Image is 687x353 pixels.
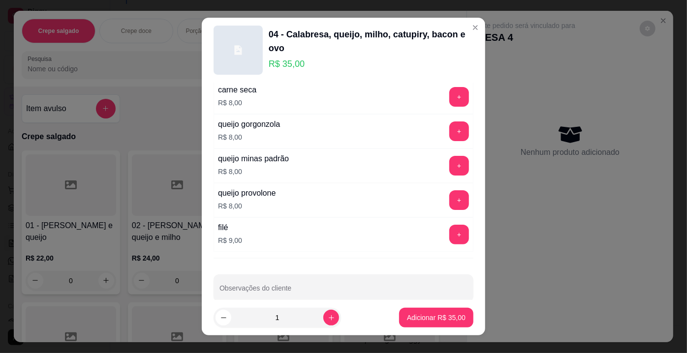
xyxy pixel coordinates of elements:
button: add [449,156,469,176]
p: R$ 8,00 [218,167,289,176]
button: decrease-product-quantity [216,310,231,325]
div: queijo provolone [218,187,276,199]
button: Adicionar R$ 35,00 [399,308,473,327]
button: add [449,87,469,107]
button: add [449,190,469,210]
button: add [449,225,469,244]
input: Observações do cliente [219,287,468,297]
button: Close [468,20,483,35]
div: filé [218,222,242,234]
p: R$ 8,00 [218,201,276,211]
button: increase-product-quantity [323,310,339,325]
p: Adicionar R$ 35,00 [407,313,466,323]
button: add [449,121,469,141]
p: R$ 8,00 [218,132,280,142]
div: queijo minas padrão [218,153,289,165]
div: 04 - Calabresa, queijo, milho, catupiry, bacon e ovo [269,28,473,55]
p: R$ 9,00 [218,235,242,245]
p: R$ 35,00 [269,57,473,71]
div: queijo gorgonzola [218,118,280,130]
div: carne seca [218,84,256,96]
p: R$ 8,00 [218,98,256,108]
